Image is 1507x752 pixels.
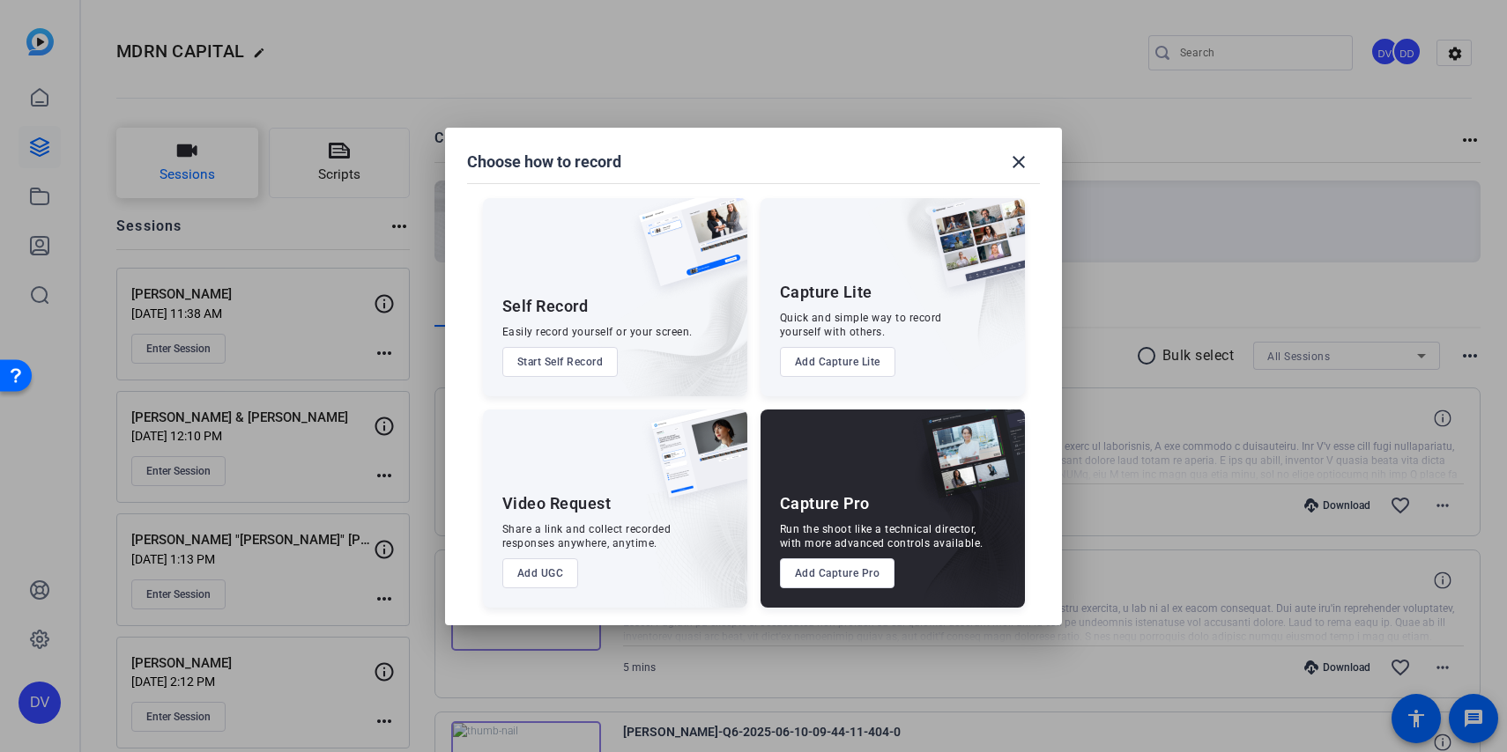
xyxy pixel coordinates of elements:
[502,347,619,377] button: Start Self Record
[1008,151,1029,173] mat-icon: close
[638,409,747,516] img: ugc-content.png
[502,325,693,339] div: Easily record yourself or your screen.
[780,282,872,303] div: Capture Lite
[502,522,672,550] div: Share a link and collect recorded responses anywhere, anytime.
[502,558,579,588] button: Add UGC
[780,558,895,588] button: Add Capture Pro
[467,151,621,173] h1: Choose how to record
[780,493,870,514] div: Capture Pro
[909,409,1025,517] img: capture-pro.png
[594,236,747,396] img: embarkstudio-self-record.png
[502,493,612,514] div: Video Request
[867,198,1025,374] img: embarkstudio-capture-lite.png
[780,347,895,377] button: Add Capture Lite
[502,296,589,317] div: Self Record
[626,198,747,304] img: self-record.png
[780,311,942,339] div: Quick and simple way to record yourself with others.
[780,522,984,550] div: Run the shoot like a technical director, with more advanced controls available.
[916,198,1025,306] img: capture-lite.png
[645,464,747,608] img: embarkstudio-ugc-content.png
[895,431,1025,608] img: embarkstudio-capture-pro.png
